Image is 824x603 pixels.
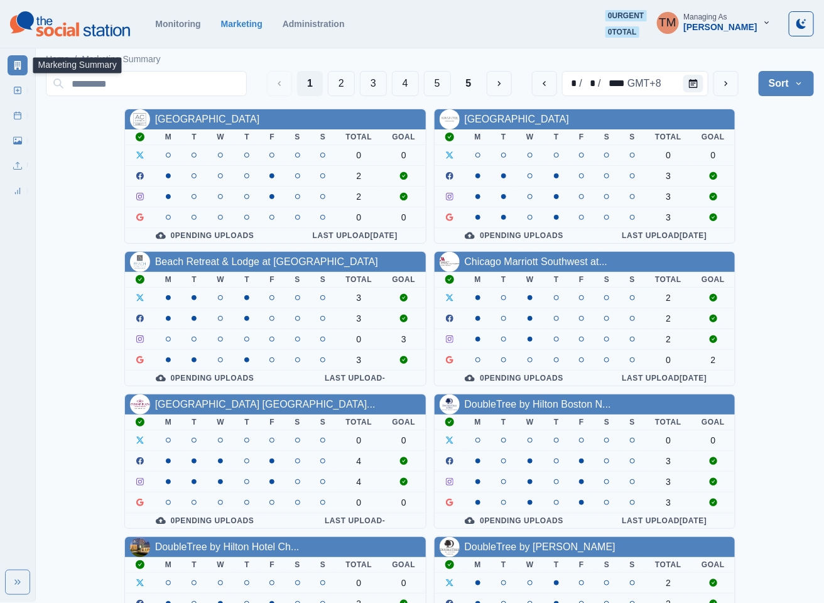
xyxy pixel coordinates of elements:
div: 0 [392,435,415,445]
div: 0 [346,497,372,508]
div: 0 [702,435,725,445]
th: W [207,272,234,288]
button: previous [532,71,557,96]
th: S [620,129,646,145]
a: [GEOGRAPHIC_DATA] [465,114,570,124]
th: F [569,415,594,430]
a: Chicago Marriott Southwest at... [465,256,608,267]
div: 0 [346,435,372,445]
div: 0 [346,150,372,160]
span: / [74,53,77,66]
div: 0 Pending Uploads [135,231,275,241]
div: / [578,76,583,91]
div: Tony Manalo [659,8,676,38]
div: 2 [702,355,725,365]
th: W [207,557,234,573]
th: F [259,129,285,145]
div: Last Upload [DATE] [604,516,725,526]
th: W [207,415,234,430]
img: 105949089484820 [130,537,150,557]
span: 0 total [605,26,639,38]
button: Page 3 [360,71,387,96]
th: T [491,129,516,145]
th: M [465,272,492,288]
div: Last Upload [DATE] [604,231,725,241]
div: Managing As [684,13,727,21]
th: Total [645,557,691,573]
th: Total [336,272,382,288]
button: Page 1 [297,71,323,96]
th: F [259,557,285,573]
th: Total [336,129,382,145]
div: 0 [392,150,415,160]
th: F [259,272,285,288]
th: F [259,415,285,430]
div: 2 [655,313,681,323]
div: 3 [346,293,372,303]
div: 0 [392,578,415,588]
div: month [565,76,578,91]
th: T [182,129,207,145]
div: 0 Pending Uploads [135,516,275,526]
div: 0 Pending Uploads [135,373,275,383]
th: Goal [691,557,735,573]
a: Uploads [8,156,28,176]
div: 0 [655,435,681,445]
th: S [620,272,646,288]
th: Goal [691,272,735,288]
th: M [465,415,492,430]
div: day [583,76,597,91]
th: T [544,415,569,430]
th: S [310,557,336,573]
th: S [285,272,310,288]
div: 0 Pending Uploads [445,516,585,526]
th: Goal [691,415,735,430]
button: Page 2 [328,71,355,96]
th: T [234,415,259,430]
a: Post Schedule [8,106,28,126]
button: Next Media [487,71,512,96]
th: M [155,129,182,145]
div: Last Upload [DATE] [604,373,725,383]
div: 0 [392,497,415,508]
div: 0 [702,150,725,160]
th: M [155,415,182,430]
button: Calendar [683,75,703,92]
a: Review Summary [8,181,28,201]
th: T [491,557,516,573]
a: [GEOGRAPHIC_DATA] [GEOGRAPHIC_DATA]... [155,399,376,410]
th: Total [645,129,691,145]
th: Total [645,272,691,288]
th: S [285,415,310,430]
th: S [310,415,336,430]
div: 2 [655,578,681,588]
div: 0 [655,355,681,365]
th: Total [336,415,382,430]
th: T [544,272,569,288]
th: Total [645,415,691,430]
th: M [155,557,182,573]
th: T [544,557,569,573]
th: S [310,272,336,288]
button: Page 5 [424,71,451,96]
th: S [620,415,646,430]
th: T [234,272,259,288]
div: Last Upload - [295,516,415,526]
button: Toggle Mode [789,11,814,36]
img: 321580747714580 [440,109,460,129]
a: DoubleTree by Hilton Hotel Ch... [155,541,300,552]
img: 112948409016 [440,252,460,272]
button: Last Page [456,71,482,96]
th: M [465,129,492,145]
th: T [491,415,516,430]
th: W [207,129,234,145]
div: 0 [346,334,372,344]
th: S [594,272,620,288]
th: F [569,557,594,573]
th: W [516,129,544,145]
th: S [594,129,620,145]
div: 0 [392,212,415,222]
th: F [569,129,594,145]
th: W [516,557,544,573]
button: Managing As[PERSON_NAME] [647,10,781,35]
